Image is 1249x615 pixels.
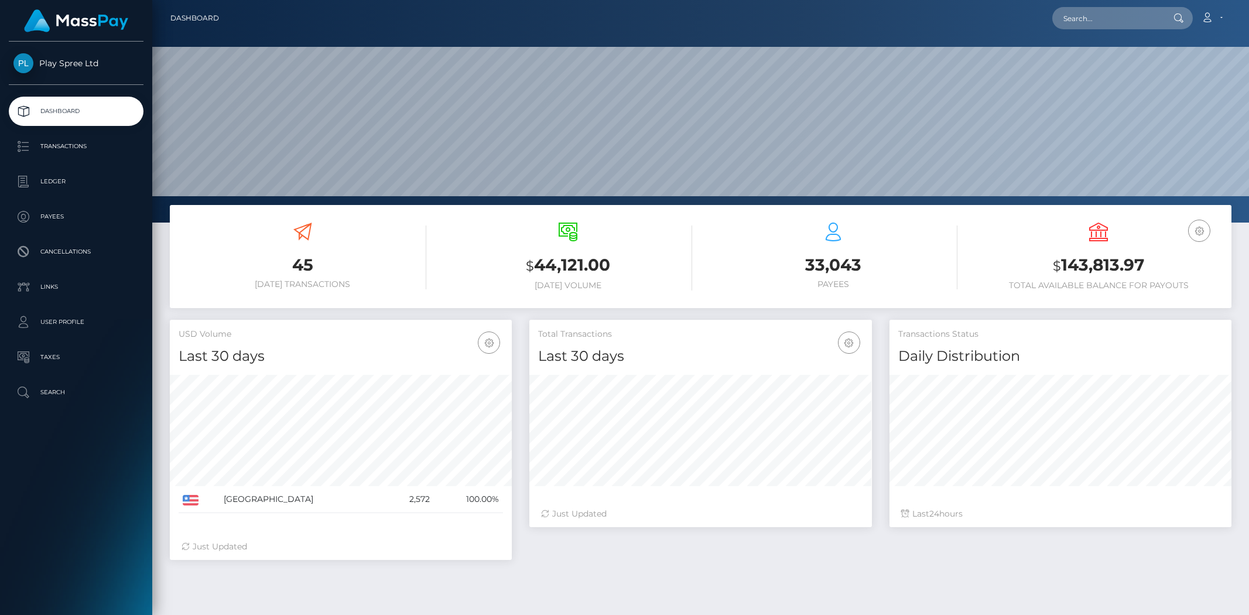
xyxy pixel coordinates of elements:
h5: Total Transactions [538,329,863,340]
h6: [DATE] Volume [444,281,692,291]
p: Ledger [13,173,139,190]
p: Payees [13,208,139,225]
p: Taxes [13,348,139,366]
a: Search [9,378,143,407]
h3: 143,813.97 [975,254,1223,278]
p: User Profile [13,313,139,331]
td: 100.00% [434,486,504,513]
a: Links [9,272,143,302]
span: 24 [929,508,939,519]
a: Taxes [9,343,143,372]
a: Ledger [9,167,143,196]
h3: 44,121.00 [444,254,692,278]
div: Just Updated [182,541,500,553]
h6: Total Available Balance for Payouts [975,281,1223,291]
a: Dashboard [9,97,143,126]
h4: Last 30 days [538,346,863,367]
div: Just Updated [541,508,860,520]
td: 2,572 [385,486,434,513]
h6: Payees [710,279,957,289]
a: Transactions [9,132,143,161]
p: Transactions [13,138,139,155]
h4: Daily Distribution [898,346,1223,367]
p: Dashboard [13,102,139,120]
h6: [DATE] Transactions [179,279,426,289]
img: US.png [183,495,199,505]
h3: 45 [179,254,426,276]
span: Play Spree Ltd [9,58,143,69]
td: [GEOGRAPHIC_DATA] [220,486,385,513]
img: MassPay Logo [24,9,128,32]
p: Links [13,278,139,296]
h4: Last 30 days [179,346,503,367]
h5: USD Volume [179,329,503,340]
input: Search... [1052,7,1162,29]
a: Payees [9,202,143,231]
a: Dashboard [170,6,219,30]
h5: Transactions Status [898,329,1223,340]
a: Cancellations [9,237,143,266]
h3: 33,043 [710,254,957,276]
div: Last hours [901,508,1220,520]
img: Play Spree Ltd [13,53,33,73]
small: $ [526,258,534,274]
p: Search [13,384,139,401]
small: $ [1053,258,1061,274]
a: User Profile [9,307,143,337]
p: Cancellations [13,243,139,261]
